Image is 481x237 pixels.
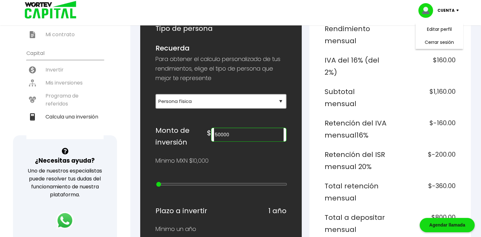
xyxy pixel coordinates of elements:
[455,10,463,11] img: icon-down
[56,212,74,229] img: logos_whatsapp-icon.242b2217.svg
[325,117,388,141] h6: Retención del IVA mensual 16%
[26,110,104,123] a: Calcula una inversión
[207,127,211,139] h6: $
[26,46,104,139] ul: Capital
[393,180,456,204] h6: $-360.00
[393,23,456,47] h6: $1,000.00
[437,6,455,15] p: Cuenta
[155,42,286,54] h6: Recuerda
[325,23,388,47] h6: Rendimiento mensual
[393,86,456,110] h6: $1,160.00
[393,212,456,235] h6: $800.00
[155,54,286,83] p: Para obtener el calculo personalizado de tus rendimientos, elige el tipo de persona que mejor te ...
[325,212,388,235] h6: Total a depositar mensual
[155,23,286,35] h6: Tipo de persona
[325,149,388,173] h6: Retención del ISR mensual 20%
[155,156,209,166] p: Mínimo MXN $10,000
[268,205,286,217] h6: 1 año
[325,180,388,204] h6: Total retención mensual
[155,224,196,234] p: Mínimo un año
[325,54,388,78] h6: IVA del 16% (del 2%)
[393,54,456,78] h6: $160.00
[21,167,109,199] p: Uno de nuestros especialistas puede resolver tus dudas del funcionamiento de nuestra plataforma.
[393,117,456,141] h6: $-160.00
[29,113,36,120] img: calculadora-icon.17d418c4.svg
[155,205,207,217] h6: Plazo a invertir
[427,26,452,33] a: Editar perfil
[325,86,388,110] h6: Subtotal mensual
[35,156,95,165] h3: ¿Necesitas ayuda?
[414,36,465,49] li: Cerrar sesión
[393,149,456,173] h6: $-200.00
[418,3,437,18] img: profile-image
[155,125,207,148] h6: Monto de inversión
[420,218,475,232] div: Agendar llamada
